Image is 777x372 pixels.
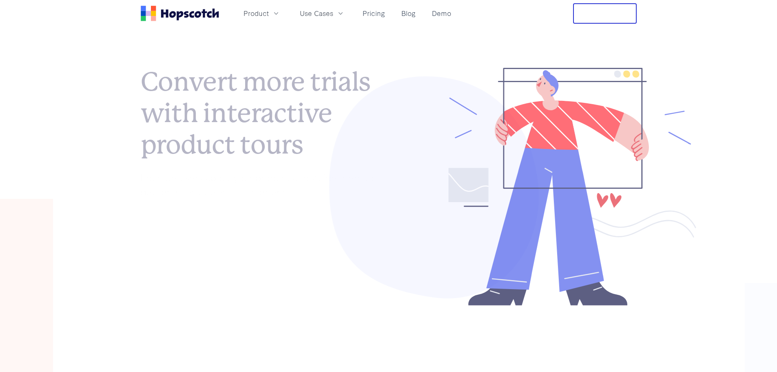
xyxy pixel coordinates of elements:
button: Use Cases [295,7,350,20]
button: Product [239,7,285,20]
a: Home [141,6,219,21]
span: Product [244,8,269,18]
button: Free Trial [573,3,637,24]
a: Pricing [359,7,388,20]
a: Demo [429,7,454,20]
span: Use Cases [300,8,333,18]
p: Educate users about your product and guide them to becoming successful customers. [141,170,389,198]
h1: Convert more trials with interactive product tours [141,66,389,160]
a: Blog [398,7,419,20]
